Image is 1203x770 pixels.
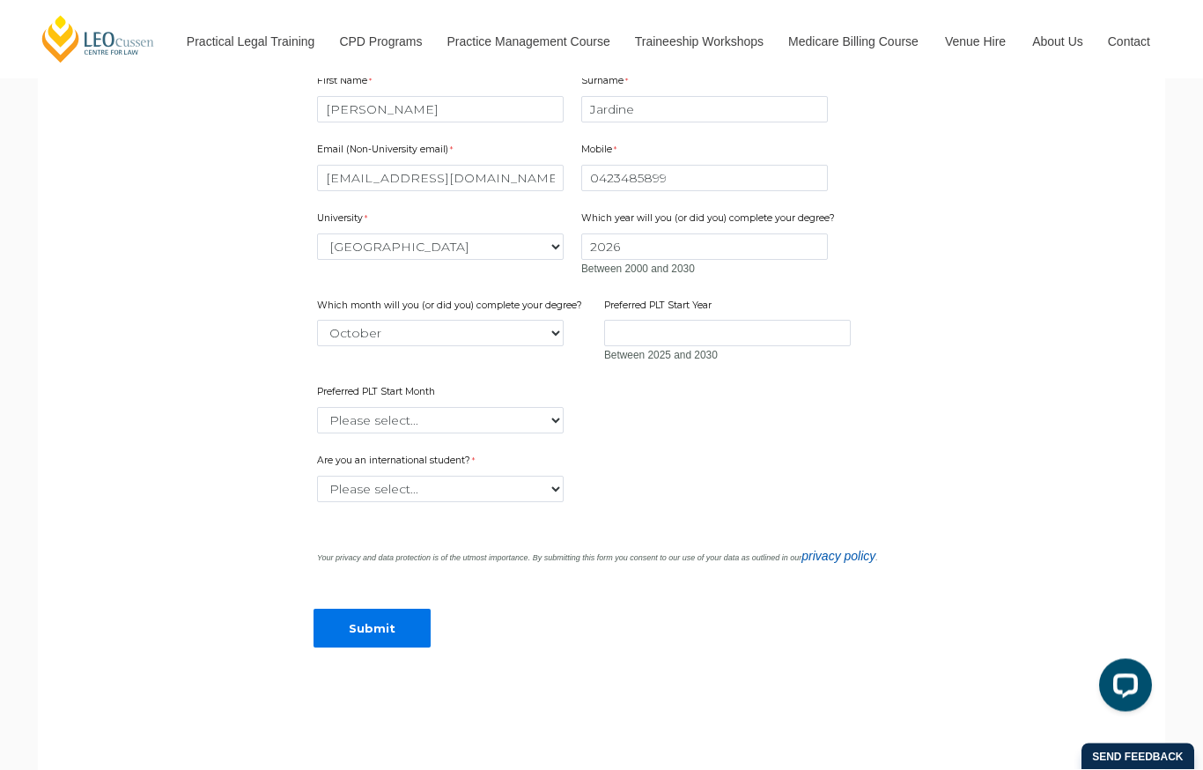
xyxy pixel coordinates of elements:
[775,4,932,79] a: Medicare Billing Course
[317,75,376,93] label: First Name
[317,144,457,161] label: Email (Non-University email)
[40,14,157,64] a: [PERSON_NAME] Centre for Law
[581,212,839,230] label: Which year will you (or did you) complete your degree?
[801,550,875,564] a: privacy policy
[314,610,431,649] input: Submit
[173,4,327,79] a: Practical Legal Training
[581,97,828,123] input: Surname
[932,4,1019,79] a: Venue Hire
[317,477,564,503] select: Are you an international student?
[317,234,564,261] select: University
[317,97,564,123] input: First Name
[317,212,372,230] label: University
[581,166,828,192] input: Mobile
[317,386,439,404] label: Preferred PLT Start Month
[622,4,775,79] a: Traineeship Workshops
[581,144,621,161] label: Mobile
[317,408,564,434] select: Preferred PLT Start Month
[581,234,828,261] input: Which year will you (or did you) complete your degree?
[317,166,564,192] input: Email (Non-University email)
[317,455,493,472] label: Are you an international student?
[1085,652,1159,726] iframe: LiveChat chat widget
[1019,4,1095,79] a: About Us
[317,554,878,563] i: Your privacy and data protection is of the utmost importance. By submitting this form you consent...
[581,75,632,93] label: Surname
[317,300,587,317] label: Which month will you (or did you) complete your degree?
[434,4,622,79] a: Practice Management Course
[604,300,716,317] label: Preferred PLT Start Year
[581,263,695,276] span: Between 2000 and 2030
[1095,4,1163,79] a: Contact
[604,350,718,362] span: Between 2025 and 2030
[326,4,433,79] a: CPD Programs
[317,321,564,347] select: Which month will you (or did you) complete your degree?
[604,321,851,347] input: Preferred PLT Start Year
